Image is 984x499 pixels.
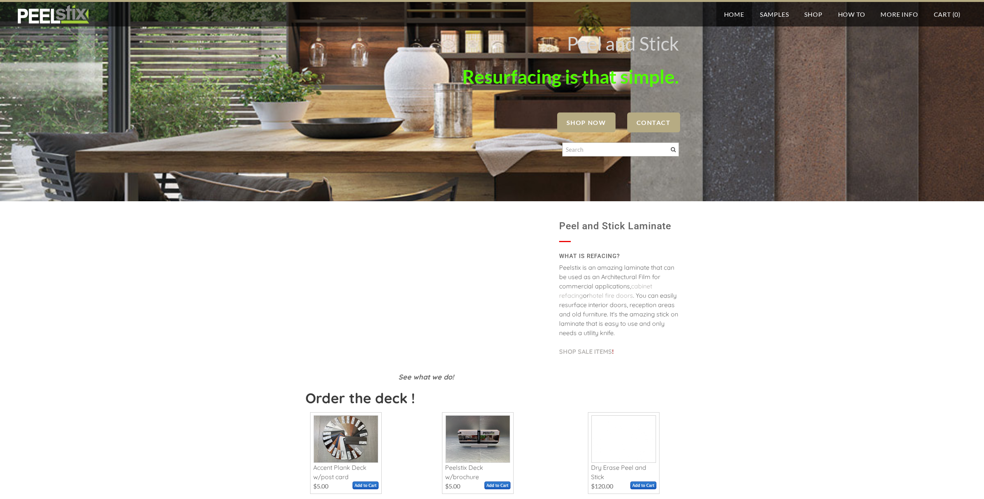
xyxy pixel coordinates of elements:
[484,481,510,489] input: Submit
[567,32,679,54] font: Peel and Stick ​
[562,142,679,156] input: Search
[589,292,633,299] a: hotel fire doors
[559,217,679,235] h1: Peel and Stick Laminate
[462,65,679,88] font: Resurfacing is that simple.
[873,2,926,26] a: More Info
[595,481,613,491] div: 120.00
[445,463,510,481] div: Peelstix Deck w/brochure
[716,2,752,26] a: Home
[16,5,91,24] img: REFACE SUPPLIES
[671,147,676,152] span: Search
[796,2,830,26] a: Shop
[591,463,656,481] div: Dry Erase Peel and Stick
[398,372,454,381] font: See what we do!
[317,481,328,491] div: 5.00
[630,481,656,489] input: Submit
[559,263,679,364] div: Peelstix is an amazing laminate that can be used as an Architectural Film for commercial applicat...
[313,481,317,491] div: $
[627,112,680,132] a: Contact
[559,348,614,355] font: !
[445,481,449,491] div: $
[557,112,616,132] a: SHOP NOW
[353,481,379,489] input: Submit
[752,2,797,26] a: Samples
[559,348,612,355] a: SHOP SALE ITEMS
[559,250,679,263] h2: WHAT IS REFACING?
[926,2,968,26] a: Cart (0)
[591,481,595,491] div: $
[830,2,873,26] a: How To
[449,481,460,491] div: 5.00
[313,463,379,481] div: Accent Plank Deck w/post card
[954,11,958,18] span: 0
[305,389,415,407] strong: Order the deck !
[559,282,652,299] a: cabinet refacing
